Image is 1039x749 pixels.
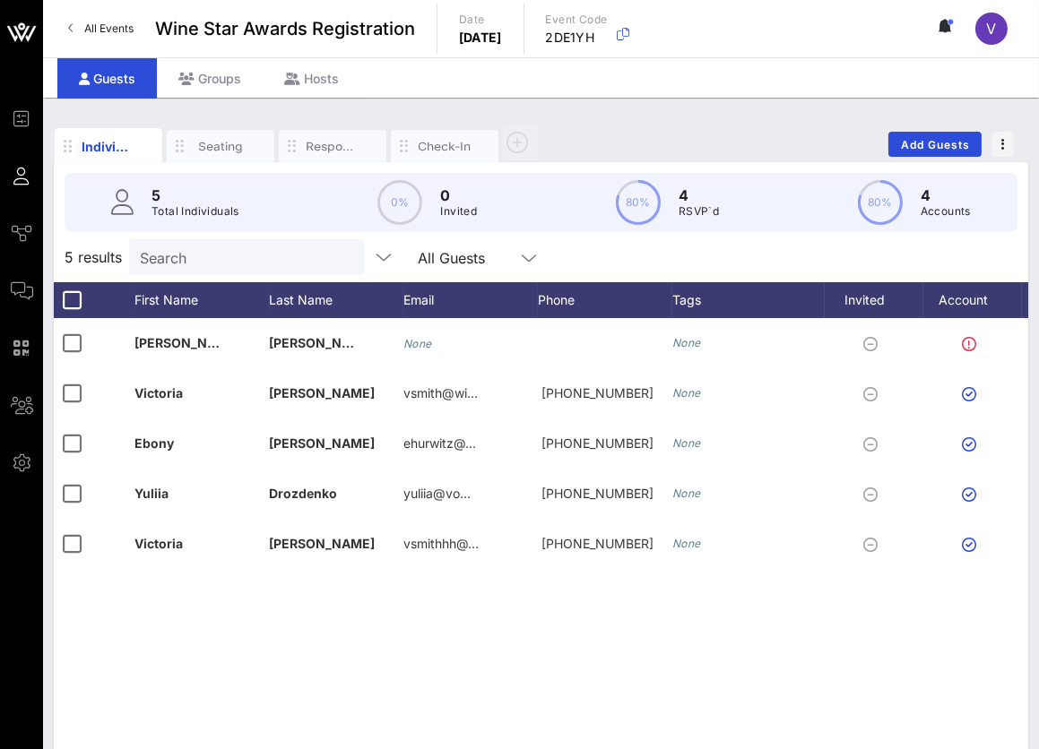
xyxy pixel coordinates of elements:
[403,368,478,418] p: vsmith@wi…
[541,486,654,501] span: +5567999556132
[541,536,654,551] span: +18456374845
[403,418,476,469] p: ehurwitz@…
[541,435,654,451] span: +16466249249
[152,202,239,220] p: Total Individuals
[679,185,719,206] p: 4
[134,335,240,350] span: [PERSON_NAME]
[269,335,375,350] span: [PERSON_NAME]
[194,138,247,155] div: Seating
[541,385,654,400] span: +18456374845
[263,58,360,99] div: Hosts
[269,282,403,318] div: Last Name
[134,282,269,318] div: First Name
[403,519,479,569] p: vsmithhh@…
[306,138,359,155] div: Responses
[672,537,701,550] i: None
[975,13,1008,45] div: V
[418,138,472,155] div: Check-In
[269,486,337,501] span: Drozdenko
[459,11,502,29] p: Date
[679,202,719,220] p: RSVP`d
[987,20,997,38] span: V
[407,239,550,275] div: All Guests
[134,536,183,551] span: Victoria
[65,246,122,268] span: 5 results
[672,486,701,500] i: None
[672,336,701,349] i: None
[82,137,135,156] div: Individuals
[921,185,971,206] p: 4
[546,11,608,29] p: Event Code
[672,386,701,400] i: None
[84,22,134,35] span: All Events
[888,132,982,157] button: Add Guests
[57,14,144,43] a: All Events
[825,282,923,318] div: Invited
[134,486,169,501] span: Yuliia
[672,282,825,318] div: Tags
[269,435,375,451] span: [PERSON_NAME]
[538,282,672,318] div: Phone
[134,435,174,451] span: Ebony
[269,536,375,551] span: [PERSON_NAME]
[269,385,375,400] span: [PERSON_NAME]
[157,58,263,99] div: Groups
[459,29,502,47] p: [DATE]
[900,138,971,151] span: Add Guests
[57,58,157,99] div: Guests
[923,282,1022,318] div: Account
[440,202,477,220] p: Invited
[418,250,485,266] div: All Guests
[921,202,971,220] p: Accounts
[152,185,239,206] p: 5
[403,337,432,350] i: None
[155,15,415,42] span: Wine Star Awards Registration
[440,185,477,206] p: 0
[403,469,471,519] p: yuliia@vo…
[672,436,701,450] i: None
[134,385,183,400] span: Victoria
[546,29,608,47] p: 2DE1YH
[403,282,538,318] div: Email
